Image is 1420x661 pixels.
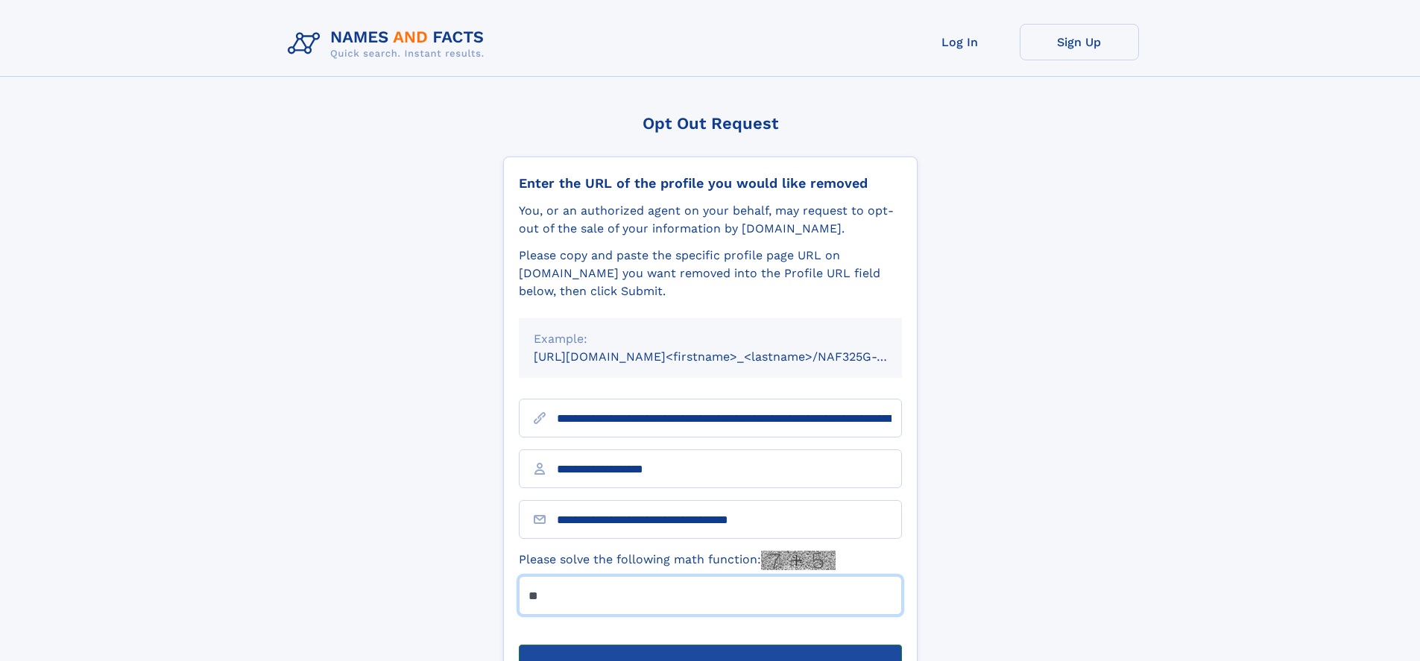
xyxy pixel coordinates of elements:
[519,175,902,192] div: Enter the URL of the profile you would like removed
[519,551,836,570] label: Please solve the following math function:
[282,24,496,64] img: Logo Names and Facts
[519,202,902,238] div: You, or an authorized agent on your behalf, may request to opt-out of the sale of your informatio...
[534,350,930,364] small: [URL][DOMAIN_NAME]<firstname>_<lastname>/NAF325G-xxxxxxxx
[519,247,902,300] div: Please copy and paste the specific profile page URL on [DOMAIN_NAME] you want removed into the Pr...
[534,330,887,348] div: Example:
[900,24,1020,60] a: Log In
[503,114,918,133] div: Opt Out Request
[1020,24,1139,60] a: Sign Up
